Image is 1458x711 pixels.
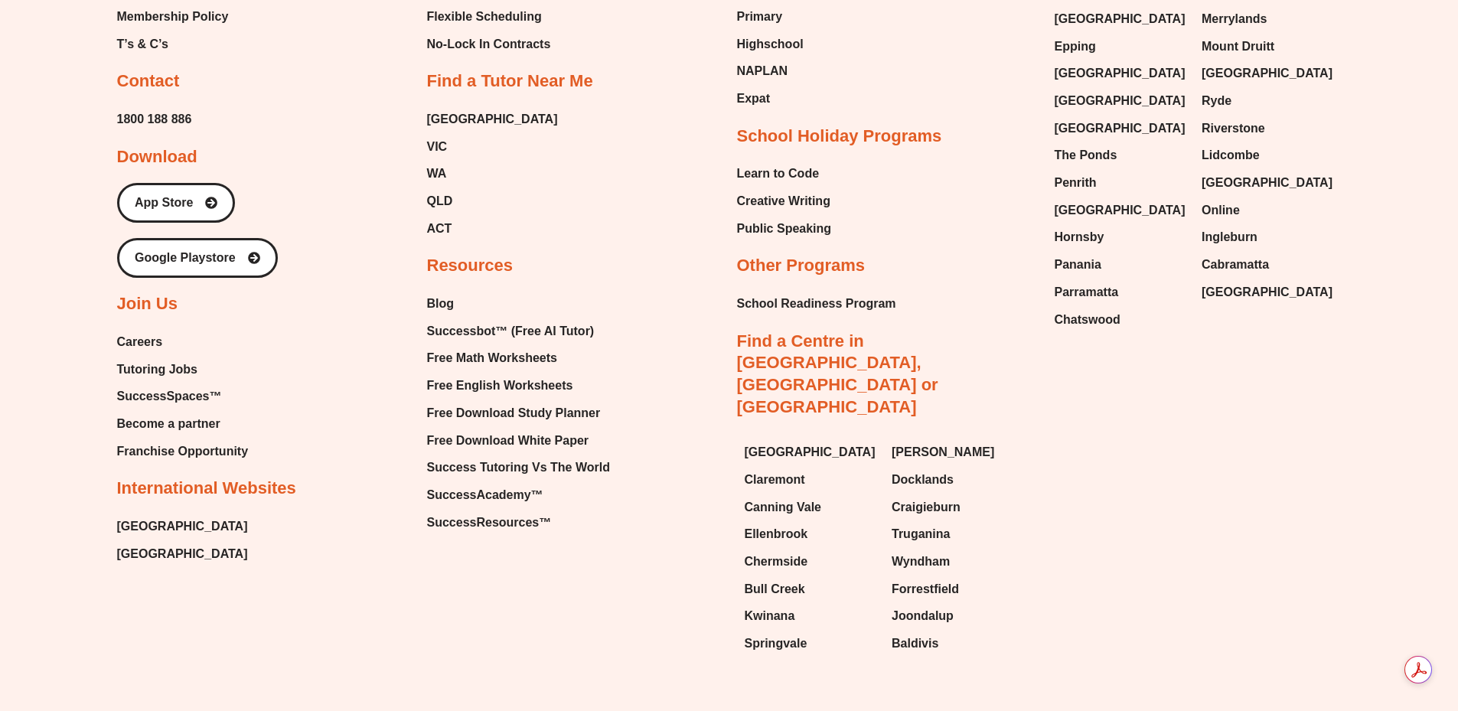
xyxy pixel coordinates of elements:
[737,5,783,28] span: Primary
[117,293,178,315] h2: Join Us
[427,320,610,343] a: Successbot™ (Free AI Tutor)
[745,496,821,519] span: Canning Vale
[745,632,877,655] a: Springvale
[1203,538,1458,711] iframe: Chat Widget
[1055,62,1186,85] span: [GEOGRAPHIC_DATA]
[1202,226,1334,249] a: Ingleburn
[427,190,558,213] a: QLD
[1202,226,1257,249] span: Ingleburn
[1055,62,1187,85] a: [GEOGRAPHIC_DATA]
[737,60,788,83] span: NAPLAN
[737,87,811,110] a: Expat
[135,252,236,264] span: Google Playstore
[745,632,807,655] span: Springvale
[892,550,1024,573] a: Wyndham
[1055,308,1187,331] a: Chatswood
[1055,253,1187,276] a: Panania
[117,515,248,538] a: [GEOGRAPHIC_DATA]
[745,523,877,546] a: Ellenbrook
[1202,35,1334,58] a: Mount Druitt
[427,135,558,158] a: VIC
[737,60,811,83] a: NAPLAN
[745,468,877,491] a: Claremont
[427,511,610,534] a: SuccessResources™
[427,511,552,534] span: SuccessResources™
[1055,199,1186,222] span: [GEOGRAPHIC_DATA]
[737,162,832,185] a: Learn to Code
[135,197,193,209] span: App Store
[427,320,595,343] span: Successbot™ (Free AI Tutor)
[117,413,249,435] a: Become a partner
[1055,35,1096,58] span: Epping
[737,217,832,240] a: Public Speaking
[737,5,811,28] a: Primary
[737,33,804,56] span: Highschool
[1202,117,1265,140] span: Riverstone
[427,162,558,185] a: WA
[117,331,249,354] a: Careers
[1055,199,1187,222] a: [GEOGRAPHIC_DATA]
[427,217,558,240] a: ACT
[745,578,877,601] a: Bull Creek
[892,632,938,655] span: Baldivis
[117,543,248,566] a: [GEOGRAPHIC_DATA]
[1202,117,1334,140] a: Riverstone
[117,385,222,408] span: SuccessSpaces™
[1202,90,1231,113] span: Ryde
[737,190,830,213] span: Creative Writing
[737,190,832,213] a: Creative Writing
[1055,35,1187,58] a: Epping
[117,33,168,56] span: T’s & C’s
[427,402,601,425] span: Free Download Study Planner
[427,162,447,185] span: WA
[892,523,1024,546] a: Truganina
[1055,281,1187,304] a: Parramatta
[1055,90,1187,113] a: [GEOGRAPHIC_DATA]
[892,523,950,546] span: Truganina
[1202,281,1332,304] span: [GEOGRAPHIC_DATA]
[1202,8,1334,31] a: Merrylands
[1055,171,1187,194] a: Penrith
[1202,8,1267,31] span: Merrylands
[1055,8,1187,31] a: [GEOGRAPHIC_DATA]
[745,605,877,628] a: Kwinana
[1055,308,1120,331] span: Chatswood
[117,238,278,278] a: Google Playstore
[427,135,448,158] span: VIC
[427,33,551,56] span: No-Lock In Contracts
[737,162,820,185] span: Learn to Code
[1055,226,1104,249] span: Hornsby
[1202,281,1334,304] a: [GEOGRAPHIC_DATA]
[737,33,811,56] a: Highschool
[1055,117,1187,140] a: [GEOGRAPHIC_DATA]
[1202,144,1334,167] a: Lidcombe
[737,255,866,277] h2: Other Programs
[427,190,453,213] span: QLD
[892,441,994,464] span: [PERSON_NAME]
[427,347,610,370] a: Free Math Worksheets
[1202,199,1240,222] span: Online
[1055,90,1186,113] span: [GEOGRAPHIC_DATA]
[745,441,877,464] a: [GEOGRAPHIC_DATA]
[117,358,249,381] a: Tutoring Jobs
[892,468,954,491] span: Docklands
[745,496,877,519] a: Canning Vale
[1055,8,1186,31] span: [GEOGRAPHIC_DATA]
[892,496,1024,519] a: Craigieburn
[117,5,229,28] a: Membership Policy
[117,108,192,131] a: 1800 188 886
[117,440,249,463] span: Franchise Opportunity
[737,126,942,148] h2: School Holiday Programs
[427,429,610,452] a: Free Download White Paper
[1202,144,1260,167] span: Lidcombe
[892,496,961,519] span: Craigieburn
[745,605,795,628] span: Kwinana
[1202,35,1274,58] span: Mount Druitt
[1055,144,1117,167] span: The Ponds
[427,292,455,315] span: Blog
[117,385,249,408] a: SuccessSpaces™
